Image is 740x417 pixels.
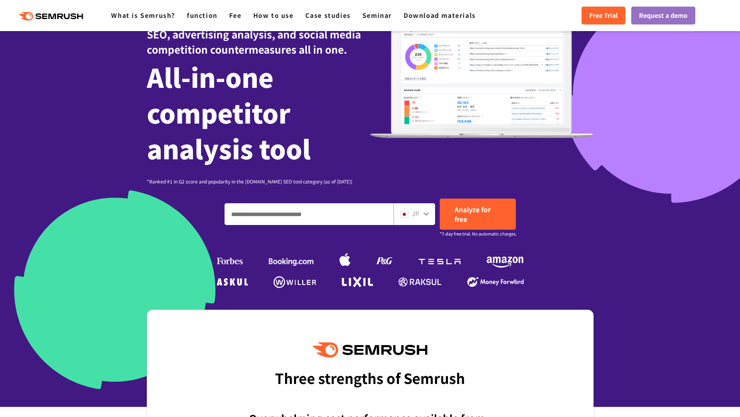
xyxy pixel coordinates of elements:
[305,10,351,20] a: Case studies
[225,204,393,225] input: Enter a domain, keyword or URL
[187,10,218,20] a: function
[631,7,695,24] a: Request a demo
[111,10,175,20] a: What is Semrush?
[275,368,465,388] font: Three strengths of Semrush
[440,230,517,237] font: *7-day free trial. No automatic charges.
[362,10,392,20] a: Seminar
[404,10,476,20] a: Download materials
[147,94,311,167] font: competitor analysis tool
[253,10,294,20] a: How to use
[147,178,352,185] font: *Ranked #1 in G2 score and popularity in the [DOMAIN_NAME] SEO tool category (as of [DATE])
[229,10,242,20] a: Fee
[412,209,419,218] font: JP
[147,58,273,95] font: All-in-one
[639,10,688,20] font: Request a demo
[589,10,618,20] font: Free Trial
[313,342,427,358] img: Semrush
[582,7,625,24] a: Free Trial
[440,199,516,230] a: Analyze for free
[454,204,491,224] font: Analyze for free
